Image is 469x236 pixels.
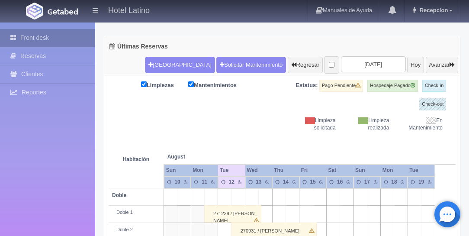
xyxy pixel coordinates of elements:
[191,165,218,176] th: Mon
[419,98,446,110] label: Check-out
[422,80,446,92] label: Check-in
[367,80,418,92] label: Hospedaje Pagado
[112,226,160,233] div: Doble 2
[426,57,458,73] button: Avanzar
[326,165,353,176] th: Sat
[26,3,43,19] img: Getabed
[381,165,408,176] th: Mon
[418,7,448,13] span: Recepcion
[218,165,245,176] th: Tue
[216,57,286,73] a: Solicitar Mantenimiento
[255,178,263,186] div: 13
[112,209,160,216] div: Doble 1
[204,205,261,223] div: 271239 / [PERSON_NAME]
[282,178,290,186] div: 14
[353,165,381,176] th: Sun
[48,8,78,15] img: Getabed
[112,192,126,198] b: Doble
[289,117,342,132] div: Limpieza solicitada
[395,117,449,132] div: En Mantenimiento
[228,178,235,186] div: 12
[141,81,147,87] input: Limpiezas
[363,178,371,186] div: 17
[288,57,323,73] button: Regresar
[296,81,318,90] label: Estatus:
[173,178,181,186] div: 10
[108,4,150,15] h4: Hotel Latino
[201,178,209,186] div: 11
[390,178,398,186] div: 18
[188,81,194,87] input: Mantenimientos
[123,156,149,162] strong: Habitación
[245,165,273,176] th: Wed
[145,57,215,73] button: [GEOGRAPHIC_DATA]
[164,165,191,176] th: Sun
[407,57,424,73] button: Hoy
[342,117,396,132] div: Limpieza realizada
[109,43,168,50] h4: Últimas Reservas
[188,80,250,90] label: Mantenimientos
[408,165,435,176] th: Tue
[167,153,215,161] span: August
[418,178,425,186] div: 19
[319,80,363,92] label: Pago Pendiente
[336,178,344,186] div: 16
[299,165,327,176] th: Fri
[141,80,187,90] label: Limpiezas
[309,178,317,186] div: 15
[272,165,299,176] th: Thu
